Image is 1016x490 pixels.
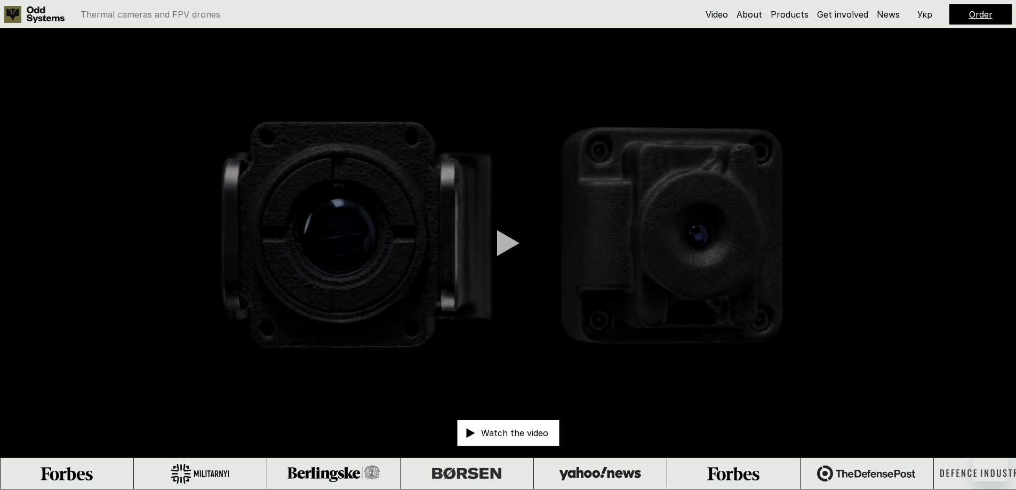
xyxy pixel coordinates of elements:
[877,9,900,20] a: News
[706,9,728,20] a: Video
[81,10,220,19] p: Thermal cameras and FPV drones
[481,429,548,437] p: Watch the video
[737,9,762,20] a: About
[917,10,932,19] p: Укр
[817,9,868,20] a: Get involved
[771,9,809,20] a: Products
[973,447,1007,481] iframe: Schaltfläche zum Öffnen des Messaging-Fensters
[969,9,993,20] a: Order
